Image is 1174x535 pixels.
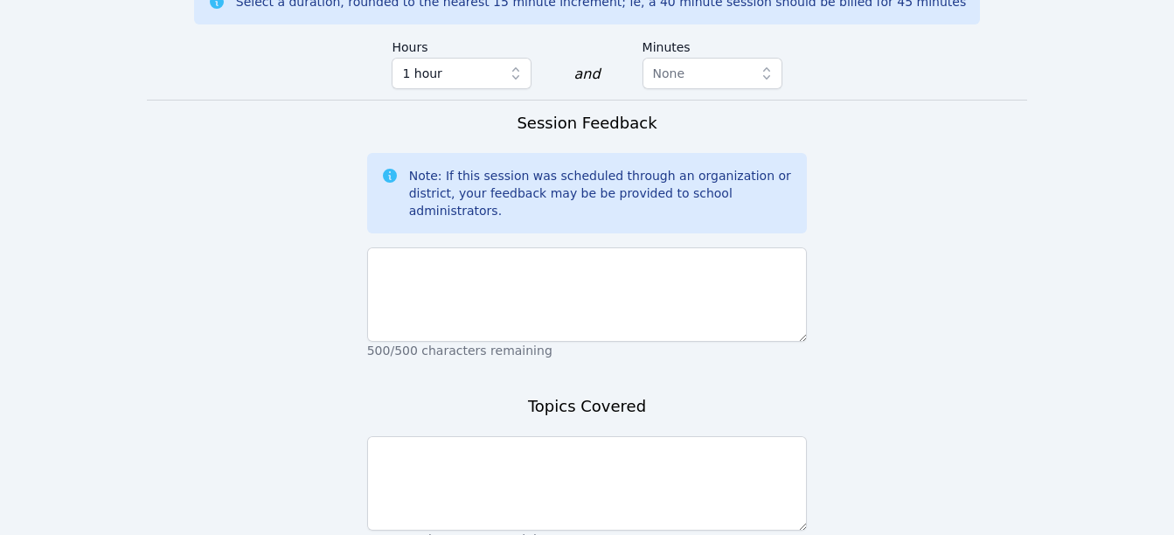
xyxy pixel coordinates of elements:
div: and [573,64,600,85]
button: None [643,58,782,89]
button: 1 hour [392,58,531,89]
h3: Session Feedback [517,111,656,135]
div: Note: If this session was scheduled through an organization or district, your feedback may be be ... [409,167,794,219]
span: 1 hour [402,63,441,84]
p: 500/500 characters remaining [367,342,808,359]
h3: Topics Covered [528,394,646,419]
span: None [653,66,685,80]
label: Minutes [643,31,782,58]
label: Hours [392,31,531,58]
